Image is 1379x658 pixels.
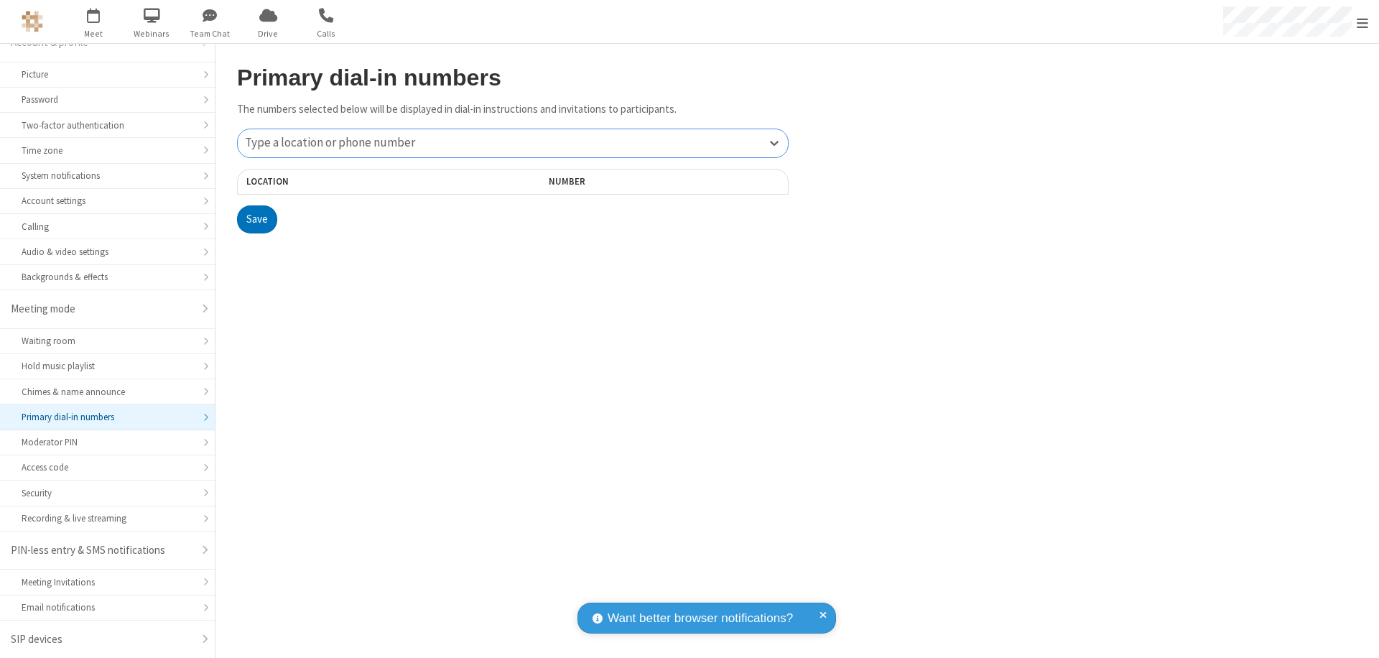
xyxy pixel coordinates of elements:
div: Moderator PIN [22,435,193,449]
div: Calling [22,220,193,233]
div: Two-factor authentication [22,119,193,132]
div: Recording & live streaming [22,511,193,525]
img: QA Selenium DO NOT DELETE OR CHANGE [22,11,43,32]
th: Location [237,169,458,195]
span: Calls [300,27,353,40]
button: Save [237,205,277,234]
div: Account settings [22,194,193,208]
div: Time zone [22,144,193,157]
div: System notifications [22,169,193,182]
span: Team Chat [183,27,237,40]
div: Picture [22,68,193,81]
th: Number [540,169,789,195]
div: Meeting Invitations [22,575,193,589]
div: Chimes & name announce [22,385,193,399]
div: Access code [22,460,193,474]
div: SIP devices [11,631,193,648]
div: Audio & video settings [22,245,193,259]
span: Meet [67,27,121,40]
div: Password [22,93,193,106]
div: Security [22,486,193,500]
div: Hold music playlist [22,359,193,373]
div: Waiting room [22,334,193,348]
div: Meeting mode [11,301,193,318]
div: Primary dial-in numbers [22,410,193,424]
iframe: Chat [1343,621,1368,648]
div: Backgrounds & effects [22,270,193,284]
div: Email notifications [22,601,193,614]
p: The numbers selected below will be displayed in dial-in instructions and invitations to participa... [237,101,789,118]
span: Webinars [125,27,179,40]
span: Want better browser notifications? [608,609,793,628]
div: PIN-less entry & SMS notifications [11,542,193,559]
h2: Primary dial-in numbers [237,65,789,91]
span: Drive [241,27,295,40]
